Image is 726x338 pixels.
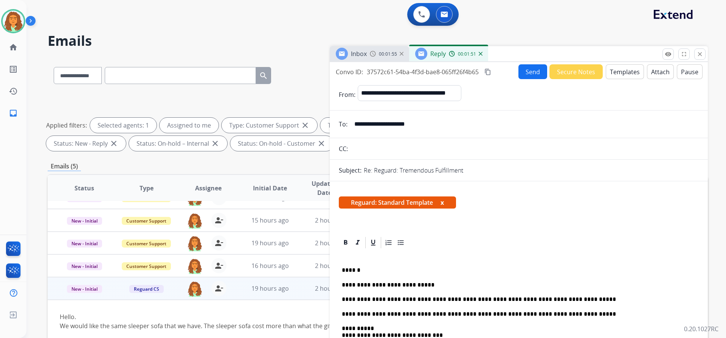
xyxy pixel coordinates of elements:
mat-icon: search [259,71,268,80]
mat-icon: list_alt [9,65,18,74]
span: New - Initial [67,240,102,248]
span: Customer Support [122,217,171,225]
mat-icon: close [109,139,118,148]
mat-icon: person_remove [214,238,223,248]
button: Templates [606,64,644,79]
mat-icon: content_copy [484,69,491,75]
span: Customer Support [122,262,171,270]
mat-icon: inbox [9,109,18,118]
span: 2 hours ago [315,284,349,293]
mat-icon: fullscreen [681,51,687,58]
mat-icon: home [9,43,18,52]
p: Subject: [339,166,361,175]
span: 00:01:55 [379,51,397,57]
span: 15 hours ago [251,216,289,224]
span: 19 hours ago [251,284,289,293]
mat-icon: close [697,51,703,58]
span: Type [140,184,154,193]
span: Customer Support [122,240,171,248]
button: x [441,198,444,207]
p: Re: Reguard: Tremendous Fulfillment [364,166,463,175]
mat-icon: person_remove [214,261,223,270]
span: Initial Date [253,184,287,193]
mat-icon: close [211,139,220,148]
p: Emails (5) [48,162,81,171]
p: 0.20.1027RC [684,324,718,333]
span: Reguard CS [129,285,164,293]
div: Italic [352,237,363,248]
span: 2 hours ago [315,239,349,247]
span: Reguard: Standard Template [339,196,456,209]
img: avatar [3,11,24,32]
div: Underline [368,237,379,248]
div: Bold [340,237,351,248]
p: Applied filters: [46,121,87,130]
mat-icon: person_remove [214,284,223,293]
div: Status: New - Reply [46,136,126,151]
span: 2 hours ago [315,216,349,224]
button: Pause [677,64,703,79]
span: 19 hours ago [251,239,289,247]
span: Status [74,184,94,193]
img: agent-avatar [187,281,202,297]
img: agent-avatar [187,235,202,251]
p: From: [339,90,355,99]
div: Type: Shipping Protection [320,118,419,133]
button: Secure Notes [549,64,603,79]
span: 16 hours ago [251,262,289,270]
div: Assigned to me [160,118,219,133]
span: 2 hours ago [315,262,349,270]
div: Type: Customer Support [222,118,317,133]
mat-icon: close [317,139,326,148]
span: New - Initial [67,285,102,293]
span: Updated Date [307,179,342,197]
p: Convo ID: [336,67,363,76]
div: Status: On-hold – Internal [129,136,227,151]
div: Ordered List [383,237,394,248]
img: agent-avatar [187,213,202,229]
button: Attach [647,64,674,79]
span: Assignee [195,184,222,193]
mat-icon: history [9,87,18,96]
mat-icon: person_remove [214,216,223,225]
button: Send [518,64,547,79]
div: Selected agents: 1 [90,118,157,133]
span: New - Initial [67,217,102,225]
mat-icon: remove_red_eye [665,51,672,58]
span: Reply [430,50,446,58]
span: Inbox [351,50,367,58]
h2: Emails [48,33,708,48]
div: We would like the same sleeper sofa that we have. The sleeper sofa cost more than what the gift c... [60,321,572,330]
div: Bullet List [395,237,406,248]
span: 00:01:51 [458,51,476,57]
mat-icon: close [301,121,310,130]
span: 37572c61-54ba-4f3d-bae8-065ff26f4b65 [367,68,479,76]
div: Status: On-hold - Customer [230,136,334,151]
p: To: [339,120,347,129]
p: CC: [339,144,348,153]
span: New - Initial [67,262,102,270]
img: agent-avatar [187,258,202,274]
